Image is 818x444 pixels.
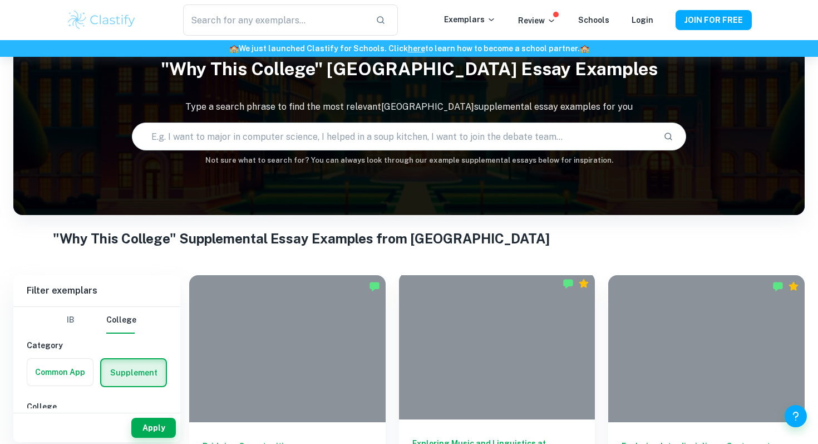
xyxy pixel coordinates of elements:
img: Marked [369,281,380,292]
button: Help and Feedback [785,405,807,427]
button: IB [57,307,84,334]
span: 🏫 [229,44,239,53]
img: Marked [563,278,574,289]
img: Clastify logo [66,9,137,31]
button: Supplement [101,359,166,386]
a: Login [632,16,653,25]
h6: We just launched Clastify for Schools. Click to learn how to become a school partner. [2,42,816,55]
img: Marked [772,281,783,292]
h6: Filter exemplars [13,275,180,306]
button: JOIN FOR FREE [676,10,752,30]
p: Exemplars [444,13,496,26]
h1: "Why This College" Supplemental Essay Examples from [GEOGRAPHIC_DATA] [53,228,765,248]
input: E.g. I want to major in computer science, I helped in a soup kitchen, I want to join the debate t... [132,121,654,152]
button: Common App [27,359,93,386]
span: 🏫 [580,44,589,53]
h6: Category [27,339,167,352]
div: Premium [788,281,799,292]
a: Schools [578,16,609,25]
h6: Not sure what to search for? You can always look through our example supplemental essays below fo... [13,155,805,166]
button: Apply [131,418,176,438]
button: Search [659,127,678,146]
h1: "Why This College" [GEOGRAPHIC_DATA] Essay Examples [13,51,805,87]
div: Filter type choice [57,307,136,334]
a: here [408,44,425,53]
p: Review [518,14,556,27]
div: Premium [578,278,589,289]
p: Type a search phrase to find the most relevant [GEOGRAPHIC_DATA] supplemental essay examples for you [13,100,805,114]
input: Search for any exemplars... [183,4,367,36]
h6: College [27,401,167,413]
button: College [106,307,136,334]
